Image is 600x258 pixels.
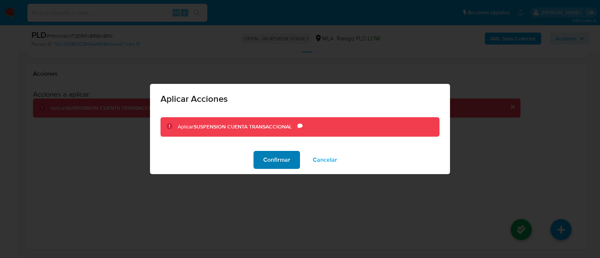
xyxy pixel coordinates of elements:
[178,123,297,131] div: Aplicar
[263,152,290,168] span: Confirmar
[253,151,300,169] button: Confirmar
[160,94,439,103] span: Aplicar Acciones
[303,151,347,169] button: Cancelar
[313,152,337,168] span: Cancelar
[193,123,292,130] b: SUSPENSION CUENTA TRANSACCIONAL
